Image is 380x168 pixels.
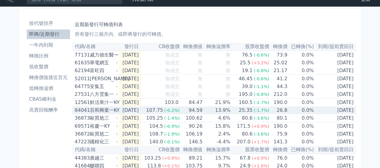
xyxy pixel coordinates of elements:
span: (-0.2%) [164,108,180,113]
td: 15.7% [203,154,231,162]
li: 轉換比例 [27,52,70,60]
div: 47223 [75,138,88,145]
div: 12561 [75,99,88,106]
td: [DATE] [119,51,141,59]
td: [DATE] [314,83,356,90]
td: 190.0 [269,122,287,130]
td: 2.4% [203,130,231,138]
div: 46.45 [238,75,254,82]
th: 股票收盤價 [231,146,269,154]
td: 0.0% [287,67,314,75]
div: 25.5 [239,59,252,66]
th: 股票收盤價 [231,43,269,51]
li: 低轉換溢價 [27,85,70,92]
td: 21.9% [203,99,231,107]
div: 76.5 [241,51,254,59]
div: 華電網五 [90,59,117,66]
th: CB收盤價 [141,43,180,51]
span: (-0.8%) [254,92,269,97]
li: CBAS權利金 [27,96,70,103]
td: 0.0% [287,114,314,122]
a: 一年內到期 [27,40,70,50]
span: 無 [198,76,202,81]
a: 高賣回報酬率 [27,105,70,115]
div: 19.1 [241,67,254,74]
td: [DATE] [314,51,356,59]
th: 代碼/名稱 [72,146,119,154]
td: 106.19 [180,130,203,138]
div: 44383 [75,154,88,162]
li: 低收盤價 [27,63,70,70]
th: 轉換價值 [180,146,203,154]
td: 4.6% [203,114,231,122]
td: [DATE] [314,99,356,107]
td: [DATE] [314,67,356,75]
span: 無 [198,52,202,58]
p: 所有發行三個月內、或即將發行的可轉債。 [75,31,354,38]
td: 84.47 [180,99,203,107]
td: 0.0% [287,106,314,114]
div: 61635 [75,59,88,66]
td: [DATE] [119,106,141,114]
span: (-0.6%) [254,76,269,81]
span: 無成交 [165,91,180,97]
span: 無 [198,84,202,89]
td: 44.3 [269,83,287,90]
th: 到期/提前賣回日 [314,43,356,51]
div: 207.0 [236,138,252,145]
td: 76.0 [269,154,287,162]
div: 108.7 [148,130,164,138]
span: 無 [226,60,230,66]
span: (-0.9%) [164,124,180,129]
div: [PERSON_NAME] [90,75,117,82]
div: 69571 [75,123,88,130]
td: 190.0 [269,99,287,107]
span: (-1.9%) [164,132,180,136]
div: 25.35 [238,107,254,114]
div: 百和興業一KY [90,107,117,114]
td: 75.9 [269,130,287,138]
div: 77131 [75,51,88,59]
th: 到期/提前賣回日 [314,146,356,154]
div: 171.5 [236,123,252,130]
div: 27531 [75,91,88,98]
td: 89.21 [180,154,203,162]
td: [DATE] [119,154,141,162]
a: 轉換價值接近百元 [27,73,70,82]
span: (+3.2%) [252,60,269,65]
th: 已轉換(%) [287,146,314,154]
span: 無 [198,91,202,97]
span: (-0.8%) [254,68,269,73]
span: (-1.1%) [254,84,269,89]
iframe: Chat Widget [350,139,380,168]
td: 0.0% [287,154,314,162]
td: 0.0% [287,75,314,83]
td: [DATE] [314,90,356,99]
span: 無 [226,76,230,81]
span: 無成交 [165,76,180,81]
div: 52011 [75,75,88,82]
td: [DATE] [119,130,141,138]
div: 八方雲集一 [90,91,117,98]
td: [DATE] [119,59,141,67]
span: (+0.9%) [162,156,180,160]
li: 按代號排序 [27,20,70,27]
td: 15.8% [203,122,231,130]
li: 一年內到期 [27,41,70,49]
span: (+0.9%) [252,124,269,129]
span: 無 [226,52,230,58]
div: 歐買尬二 [90,130,117,138]
h1: 近期新發行可轉債列表 [75,21,354,28]
th: 轉換溢價率 [203,43,231,51]
span: 無成交 [165,68,180,73]
td: 0.0% [287,130,314,138]
div: 安集五 [90,83,117,90]
div: 84041 [75,107,88,114]
td: 0.0% [287,83,314,90]
div: 80.6 [241,130,254,138]
span: 無成交 [165,52,180,58]
th: 已轉換(%) [287,43,314,51]
span: 無成交 [165,60,180,66]
td: [DATE] [314,138,356,146]
span: 無 [198,60,202,66]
